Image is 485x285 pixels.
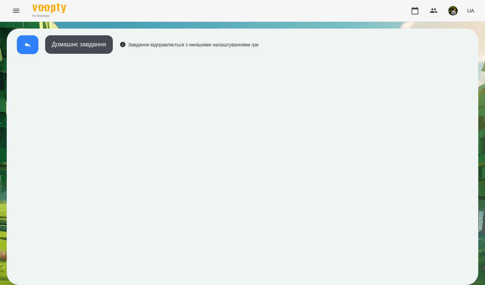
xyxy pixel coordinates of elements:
[464,4,477,17] button: UA
[448,6,458,15] img: b75e9dd987c236d6cf194ef640b45b7d.jpg
[45,35,113,54] button: Домашнє завдання
[32,14,66,18] span: For Business
[467,7,474,14] span: UA
[32,3,66,13] img: Voopty Logo
[8,3,24,19] button: Menu
[120,41,259,48] div: Завдання відправляється з нинішніми налаштуваннями гри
